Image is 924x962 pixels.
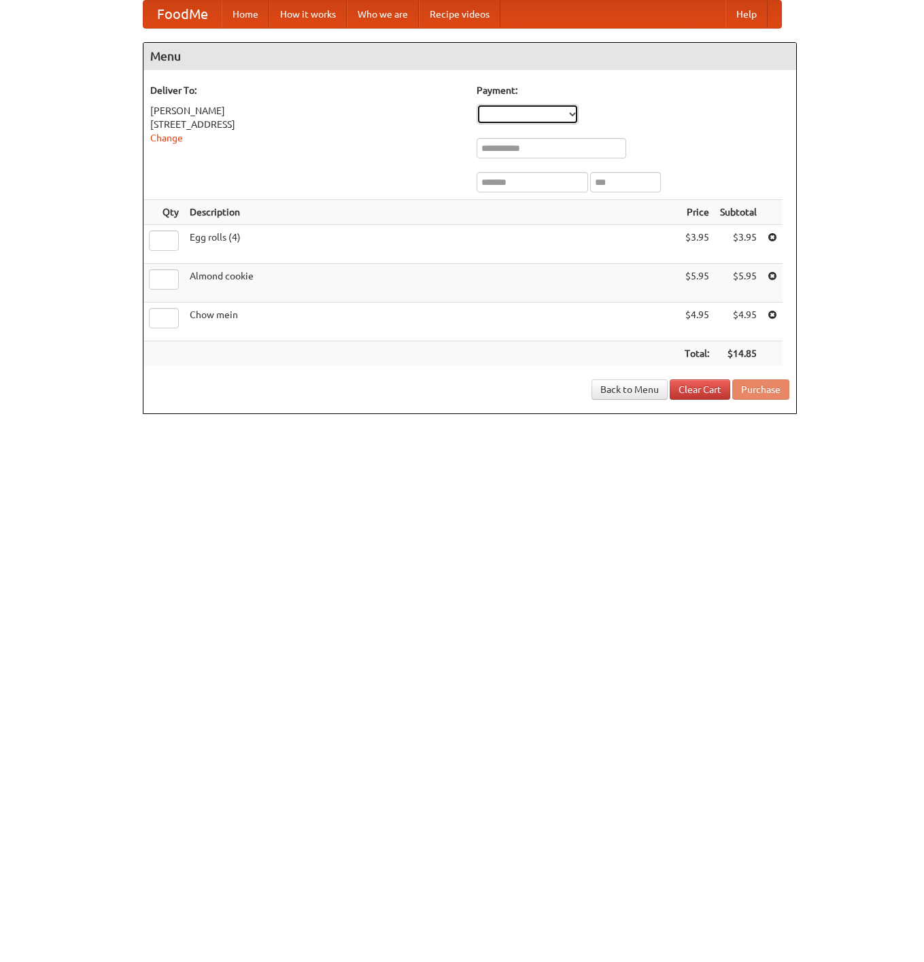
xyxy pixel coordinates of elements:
a: Change [150,133,183,143]
td: $4.95 [679,303,715,341]
a: Help [725,1,768,28]
td: Chow mein [184,303,679,341]
td: Almond cookie [184,264,679,303]
a: Recipe videos [419,1,500,28]
h5: Deliver To: [150,84,463,97]
th: Total: [679,341,715,366]
td: $3.95 [679,225,715,264]
td: $3.95 [715,225,762,264]
th: Description [184,200,679,225]
th: Qty [143,200,184,225]
th: Subtotal [715,200,762,225]
td: $5.95 [715,264,762,303]
div: [PERSON_NAME] [150,104,463,118]
a: Back to Menu [592,379,668,400]
a: FoodMe [143,1,222,28]
button: Purchase [732,379,789,400]
h5: Payment: [477,84,789,97]
th: Price [679,200,715,225]
td: $4.95 [715,303,762,341]
a: Clear Cart [670,379,730,400]
div: [STREET_ADDRESS] [150,118,463,131]
td: $5.95 [679,264,715,303]
a: How it works [269,1,347,28]
td: Egg rolls (4) [184,225,679,264]
th: $14.85 [715,341,762,366]
h4: Menu [143,43,796,70]
a: Home [222,1,269,28]
a: Who we are [347,1,419,28]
